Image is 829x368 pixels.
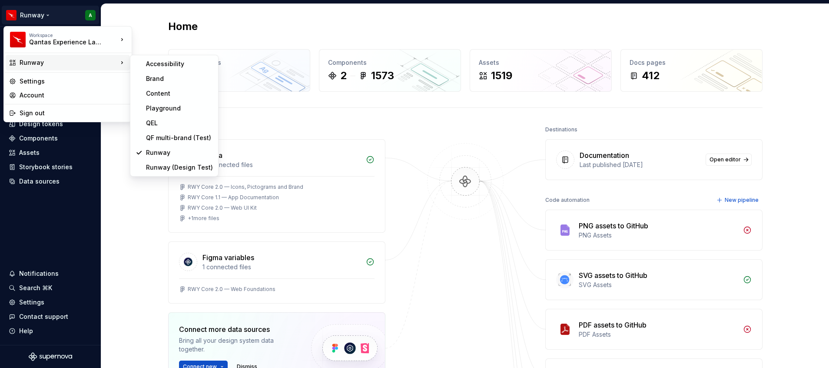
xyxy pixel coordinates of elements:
[146,89,213,98] div: Content
[20,58,118,67] div: Runway
[146,148,213,157] div: Runway
[10,32,26,47] img: 6b187050-a3ed-48aa-8485-808e17fcee26.png
[29,38,103,47] div: Qantas Experience Language
[20,109,126,117] div: Sign out
[20,91,126,100] div: Account
[29,33,118,38] div: Workspace
[146,119,213,127] div: QEL
[146,60,213,68] div: Accessibility
[146,163,213,172] div: Runway (Design Test)
[146,104,213,113] div: Playground
[20,77,126,86] div: Settings
[146,74,213,83] div: Brand
[146,134,213,142] div: QF multi-brand (Test)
